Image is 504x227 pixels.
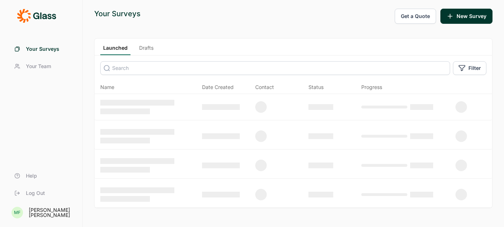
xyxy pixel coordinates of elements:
div: Status [308,84,324,91]
button: New Survey [440,9,492,24]
a: Launched [100,44,130,55]
span: Help [26,172,37,179]
div: Progress [361,84,382,91]
button: Get a Quote [395,9,436,24]
div: Contact [255,84,274,91]
span: Log Out [26,190,45,197]
span: Your Surveys [26,45,59,53]
button: Filter [453,61,486,75]
div: MF [12,207,23,218]
span: Date Created [202,84,234,91]
div: [PERSON_NAME] [PERSON_NAME] [29,208,74,218]
span: Your Team [26,63,51,70]
input: Search [100,61,450,75]
a: Drafts [136,44,156,55]
div: Your Surveys [94,9,141,19]
span: Filter [468,64,481,72]
span: Name [100,84,114,91]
